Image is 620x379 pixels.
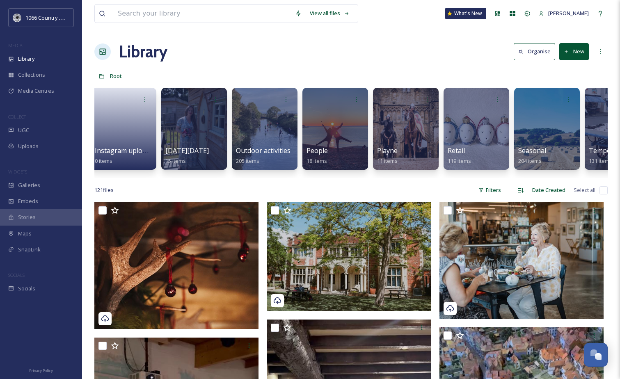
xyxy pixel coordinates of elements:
[448,147,471,164] a: Retail119 items
[474,182,505,198] div: Filters
[236,147,291,164] a: Outdoor activities205 items
[535,5,593,21] a: [PERSON_NAME]
[528,182,570,198] div: Date Created
[377,157,398,164] span: 11 items
[110,71,122,81] a: Root
[445,8,486,19] a: What's New
[18,181,40,189] span: Galleries
[18,230,32,237] span: Maps
[18,142,39,150] span: Uploads
[267,202,431,311] img: Hastings Museum - credit 1066 Country.jpg
[110,72,122,80] span: Root
[18,71,45,79] span: Collections
[307,146,328,155] span: People
[377,147,398,164] a: Playne11 items
[307,157,327,164] span: 18 items
[236,146,291,155] span: Outdoor activities
[13,14,21,22] img: logo_footerstamp.png
[114,5,291,23] input: Search your library
[8,42,23,48] span: MEDIA
[518,157,542,164] span: 204 items
[306,5,354,21] a: View all files
[559,43,589,60] button: New
[165,146,209,155] span: [DATE][DATE]
[514,43,555,60] button: Organise
[18,126,29,134] span: UGC
[25,14,83,21] span: 1066 Country Marketing
[307,147,328,164] a: People18 items
[18,197,38,205] span: Embeds
[165,157,186,164] span: 15 items
[8,114,26,120] span: COLLECT
[95,147,153,164] a: Instagram uploads0 items
[119,39,167,64] a: Library
[29,365,53,375] a: Privacy Policy
[448,157,471,164] span: 119 items
[18,55,34,63] span: Library
[95,146,153,155] span: Instagram uploads
[18,285,35,292] span: Socials
[518,146,546,155] span: Seasonal
[518,147,546,164] a: Seasonal204 items
[584,343,608,367] button: Open Chat
[589,157,612,164] span: 131 items
[448,146,465,155] span: Retail
[8,169,27,175] span: WIDGETS
[548,9,589,17] span: [PERSON_NAME]
[94,202,259,329] img: The Bell - Christmas - credit Saltwick Media.jpg
[8,272,25,278] span: SOCIALS
[574,186,595,194] span: Select all
[514,43,559,60] a: Organise
[94,186,114,194] span: 121 file s
[18,87,54,95] span: Media Centres
[439,202,604,319] img: Refreshments inside the Lime Kiln Café - credit 1066 Country.jpg
[18,246,41,253] span: SnapLink
[29,368,53,373] span: Privacy Policy
[236,157,259,164] span: 205 items
[18,213,36,221] span: Stories
[377,146,398,155] span: Playne
[95,157,112,164] span: 0 items
[165,147,209,164] a: [DATE][DATE]15 items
